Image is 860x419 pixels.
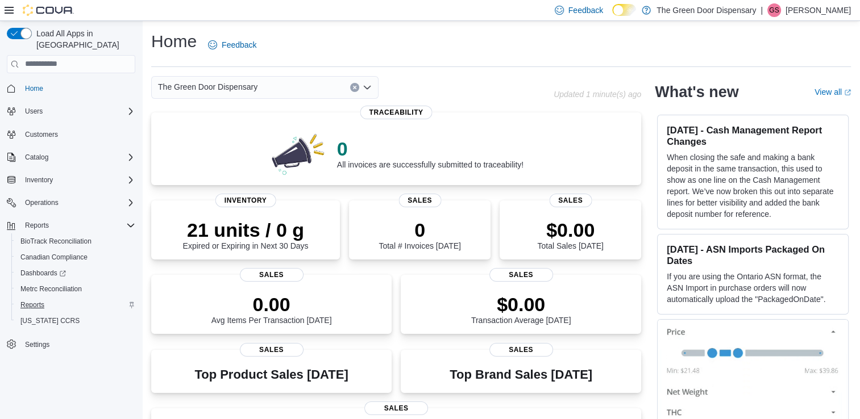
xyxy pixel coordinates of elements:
[203,33,261,56] a: Feedback
[183,219,309,241] p: 21 units / 0 g
[767,3,781,17] div: Gerald Stone
[20,127,135,141] span: Customers
[151,30,197,53] h1: Home
[16,314,135,328] span: Washington CCRS
[20,253,88,262] span: Canadian Compliance
[211,293,332,316] p: 0.00
[379,219,460,241] p: 0
[20,173,57,187] button: Inventory
[11,297,140,313] button: Reports
[2,80,140,97] button: Home
[2,195,140,211] button: Operations
[337,137,524,160] p: 0
[2,336,140,352] button: Settings
[222,39,256,51] span: Feedback
[240,343,304,357] span: Sales
[25,198,59,207] span: Operations
[183,219,309,250] div: Expired or Expiring in Next 30 Days
[32,28,135,51] span: Load All Apps in [GEOGRAPHIC_DATA]
[489,343,553,357] span: Sales
[20,104,47,118] button: Users
[655,83,738,101] h2: What's new
[11,313,140,329] button: [US_STATE] CCRS
[360,106,433,119] span: Traceability
[20,269,66,278] span: Dashboards
[549,194,592,207] span: Sales
[450,368,592,382] h3: Top Brand Sales [DATE]
[16,234,135,248] span: BioTrack Reconciliation
[537,219,603,250] div: Total Sales [DATE]
[16,282,135,296] span: Metrc Reconciliation
[20,219,53,232] button: Reports
[657,3,756,17] p: The Green Door Dispensary
[11,233,140,249] button: BioTrack Reconciliation
[25,221,49,230] span: Reports
[16,282,86,296] a: Metrc Reconciliation
[25,175,53,185] span: Inventory
[667,124,839,147] h3: [DATE] - Cash Management Report Changes
[11,281,140,297] button: Metrc Reconciliation
[158,80,257,94] span: The Green Door Dispensary
[194,368,348,382] h3: Top Product Sales [DATE]
[20,237,92,246] span: BioTrack Reconciliation
[379,219,460,250] div: Total # Invoices [DATE]
[25,340,49,349] span: Settings
[269,131,328,176] img: 0
[667,244,839,266] h3: [DATE] - ASN Imports Packaged On Dates
[20,81,135,95] span: Home
[667,152,839,220] p: When closing the safe and making a bank deposit in the same transaction, this used to show as one...
[20,150,53,164] button: Catalog
[20,337,135,351] span: Settings
[20,338,54,351] a: Settings
[612,4,636,16] input: Dark Mode
[16,266,70,280] a: Dashboards
[16,234,96,248] a: BioTrack Reconciliation
[471,293,571,316] p: $0.00
[215,194,276,207] span: Inventory
[398,194,441,207] span: Sales
[20,104,135,118] span: Users
[844,89,851,96] svg: External link
[20,173,135,187] span: Inventory
[2,149,140,165] button: Catalog
[350,83,359,92] button: Clear input
[11,265,140,281] a: Dashboards
[363,83,372,92] button: Open list of options
[471,293,571,325] div: Transaction Average [DATE]
[20,150,135,164] span: Catalog
[815,87,851,97] a: View allExternal link
[554,90,641,99] p: Updated 1 minute(s) ago
[20,196,135,209] span: Operations
[240,268,304,282] span: Sales
[20,128,63,141] a: Customers
[537,219,603,241] p: $0.00
[25,153,48,162] span: Catalog
[16,298,135,312] span: Reports
[2,217,140,233] button: Reports
[7,76,135,382] nav: Complex example
[20,196,63,209] button: Operations
[16,266,135,280] span: Dashboards
[20,316,80,325] span: [US_STATE] CCRS
[20,284,82,294] span: Metrc Reconciliation
[25,84,43,93] span: Home
[16,250,92,264] a: Canadian Compliance
[16,298,49,312] a: Reports
[364,401,428,415] span: Sales
[2,126,140,143] button: Customers
[20,300,44,309] span: Reports
[23,5,74,16] img: Cova
[667,271,839,305] p: If you are using the Ontario ASN format, the ASN Import in purchase orders will now automatically...
[211,293,332,325] div: Avg Items Per Transaction [DATE]
[769,3,779,17] span: GS
[568,5,603,16] span: Feedback
[337,137,524,169] div: All invoices are successfully submitted to traceability!
[25,130,58,139] span: Customers
[2,172,140,188] button: Inventory
[761,3,763,17] p: |
[20,219,135,232] span: Reports
[16,250,135,264] span: Canadian Compliance
[20,82,48,95] a: Home
[11,249,140,265] button: Canadian Compliance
